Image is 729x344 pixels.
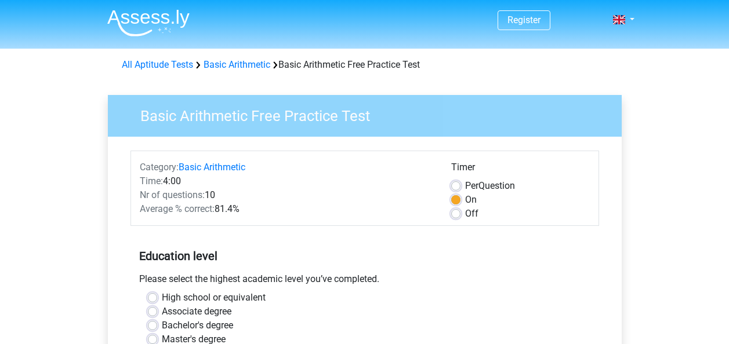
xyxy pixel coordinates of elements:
[140,162,179,173] span: Category:
[465,193,477,207] label: On
[465,180,478,191] span: Per
[131,202,443,216] div: 81.4%
[126,103,613,125] h3: Basic Arithmetic Free Practice Test
[507,14,541,25] a: Register
[451,160,590,179] div: Timer
[140,203,215,214] span: Average % correct:
[465,207,478,221] label: Off
[162,291,266,305] label: High school or equivalent
[204,59,270,70] a: Basic Arithmetic
[130,272,599,291] div: Please select the highest academic level you’ve completed.
[139,244,590,268] h5: Education level
[107,9,190,36] img: Assessly
[162,305,231,319] label: Associate degree
[465,179,515,193] label: Question
[117,58,612,72] div: Basic Arithmetic Free Practice Test
[162,319,233,332] label: Bachelor's degree
[131,188,443,202] div: 10
[140,175,163,186] span: Time:
[131,174,443,188] div: 4:00
[140,189,205,200] span: Nr of questions:
[179,162,245,173] a: Basic Arithmetic
[122,59,193,70] a: All Aptitude Tests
